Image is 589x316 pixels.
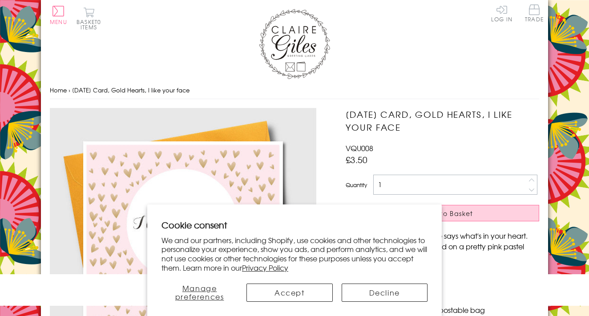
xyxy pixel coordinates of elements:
span: Add to Basket [423,209,473,218]
nav: breadcrumbs [50,81,539,100]
span: Trade [525,4,544,22]
span: £3.50 [346,153,367,166]
a: Trade [525,4,544,24]
h1: [DATE] Card, Gold Hearts, I like your face [346,108,539,134]
p: A crisp white speech bubble says what's in your heart. Fluttering gold hearts abound on a pretty ... [346,230,539,262]
a: Privacy Policy [242,262,288,273]
span: VQU008 [346,143,373,153]
button: Decline [342,284,428,302]
img: Claire Giles Greetings Cards [259,9,330,79]
button: Accept [246,284,332,302]
li: Comes wrapped in Compostable bag [355,304,539,315]
button: Manage preferences [161,284,238,302]
li: Dimensions: 150mm x 150mm [355,272,539,283]
button: Add to Basket [346,205,539,221]
span: Manage preferences [175,283,224,302]
a: Home [50,86,67,94]
button: Basket0 items [77,7,101,30]
h2: Cookie consent [161,219,428,231]
a: Log In [491,4,512,22]
span: › [69,86,70,94]
label: Quantity [346,181,367,189]
span: [DATE] Card, Gold Hearts, I like your face [72,86,190,94]
span: Menu [50,18,67,26]
p: We and our partners, including Shopify, use cookies and other technologies to personalize your ex... [161,236,428,272]
button: Menu [50,6,67,24]
span: 0 items [81,18,101,31]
